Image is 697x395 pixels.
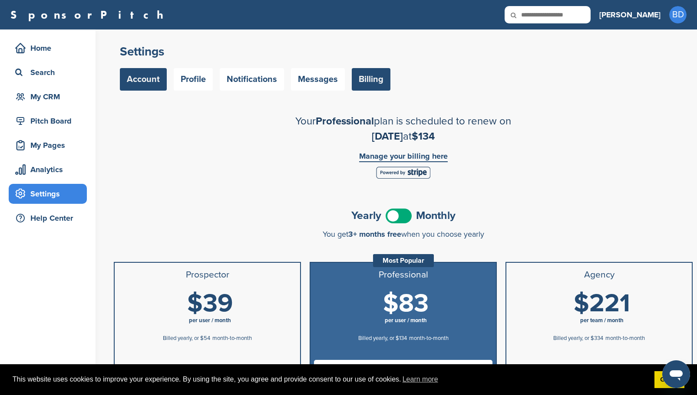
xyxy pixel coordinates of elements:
[385,317,427,324] span: per user / month
[189,317,231,324] span: per user / month
[13,373,647,386] span: This website uses cookies to improve your experience. By using the site, you agree and provide co...
[383,288,429,319] span: $83
[316,115,374,127] span: Professional
[359,152,448,162] a: Manage your billing here
[114,230,693,238] div: You get when you choose yearly
[416,210,456,221] span: Monthly
[251,114,555,144] h2: Your plan is scheduled to renew on at
[10,9,169,20] a: SponsorPitch
[212,335,252,342] span: month-to-month
[401,373,439,386] a: learn more about cookies
[605,335,645,342] span: month-to-month
[13,137,87,153] div: My Pages
[9,62,87,82] a: Search
[372,130,403,143] span: [DATE]
[13,210,87,226] div: Help Center
[120,68,167,91] a: Account
[13,113,87,129] div: Pitch Board
[163,335,210,342] span: Billed yearly, or $54
[351,210,381,221] span: Yearly
[580,317,624,324] span: per team / month
[174,68,213,91] a: Profile
[120,44,687,59] h2: Settings
[553,335,603,342] span: Billed yearly, or $334
[654,371,684,388] a: dismiss cookie message
[373,254,434,267] div: Most Popular
[13,162,87,177] div: Analytics
[9,135,87,155] a: My Pages
[314,360,492,386] span: Current Plan
[9,160,87,180] a: Analytics
[220,68,284,91] a: Notifications
[662,360,690,388] iframe: Button to launch messaging window
[291,68,345,91] a: Messages
[187,288,233,319] span: $39
[669,6,687,23] span: BD
[9,87,87,107] a: My CRM
[358,335,407,342] span: Billed yearly, or $134
[574,288,630,319] span: $221
[599,9,661,21] h3: [PERSON_NAME]
[118,270,297,280] h3: Prospector
[13,40,87,56] div: Home
[13,65,87,80] div: Search
[352,68,390,91] a: Billing
[409,335,449,342] span: month-to-month
[348,229,401,239] span: 3+ months free
[9,184,87,204] a: Settings
[9,38,87,58] a: Home
[599,5,661,24] a: [PERSON_NAME]
[13,186,87,202] div: Settings
[510,270,688,280] h3: Agency
[9,208,87,228] a: Help Center
[412,130,435,143] span: $134
[314,270,492,280] h3: Professional
[13,89,87,104] div: My CRM
[9,111,87,131] a: Pitch Board
[376,166,430,179] img: Stripe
